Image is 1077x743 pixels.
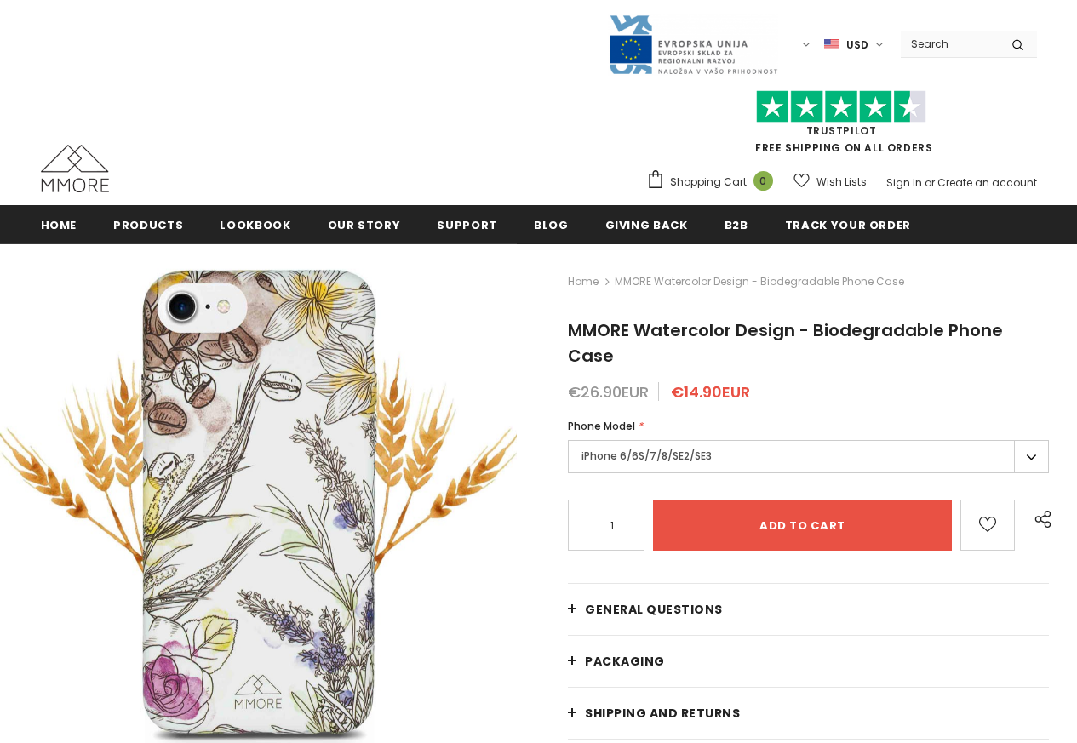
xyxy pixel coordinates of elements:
span: Wish Lists [816,174,867,191]
span: USD [846,37,868,54]
a: Home [41,205,77,243]
span: B2B [725,217,748,233]
a: Shopping Cart 0 [646,169,782,195]
span: MMORE Watercolor Design - Biodegradable Phone Case [568,318,1003,368]
a: B2B [725,205,748,243]
span: General Questions [585,601,723,618]
a: support [437,205,497,243]
img: MMORE Cases [41,145,109,192]
a: Wish Lists [793,167,867,197]
span: Shopping Cart [670,174,747,191]
img: Javni Razpis [608,14,778,76]
span: Home [41,217,77,233]
span: MMORE Watercolor Design - Biodegradable Phone Case [615,271,904,292]
a: Products [113,205,183,243]
span: €26.90EUR [568,381,649,403]
span: PACKAGING [585,653,665,670]
a: Lookbook [220,205,290,243]
span: 0 [753,171,773,191]
span: Track your order [785,217,911,233]
input: Search Site [901,31,999,56]
a: Javni Razpis [608,37,778,51]
span: Our Story [328,217,401,233]
span: support [437,217,497,233]
span: Giving back [605,217,688,233]
label: iPhone 6/6S/7/8/SE2/SE3 [568,440,1049,473]
a: Giving back [605,205,688,243]
a: PACKAGING [568,636,1049,687]
span: Shipping and returns [585,705,740,722]
span: Blog [534,217,569,233]
span: €14.90EUR [671,381,750,403]
a: Trustpilot [806,123,877,138]
img: USD [824,37,839,52]
input: Add to cart [653,500,952,551]
span: or [925,175,935,190]
img: Trust Pilot Stars [756,90,926,123]
a: Create an account [937,175,1037,190]
a: Track your order [785,205,911,243]
span: FREE SHIPPING ON ALL ORDERS [646,98,1037,155]
a: Shipping and returns [568,688,1049,739]
a: Blog [534,205,569,243]
a: Our Story [328,205,401,243]
span: Products [113,217,183,233]
a: General Questions [568,584,1049,635]
span: Lookbook [220,217,290,233]
span: Phone Model [568,419,635,433]
a: Sign In [886,175,922,190]
a: Home [568,271,599,292]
